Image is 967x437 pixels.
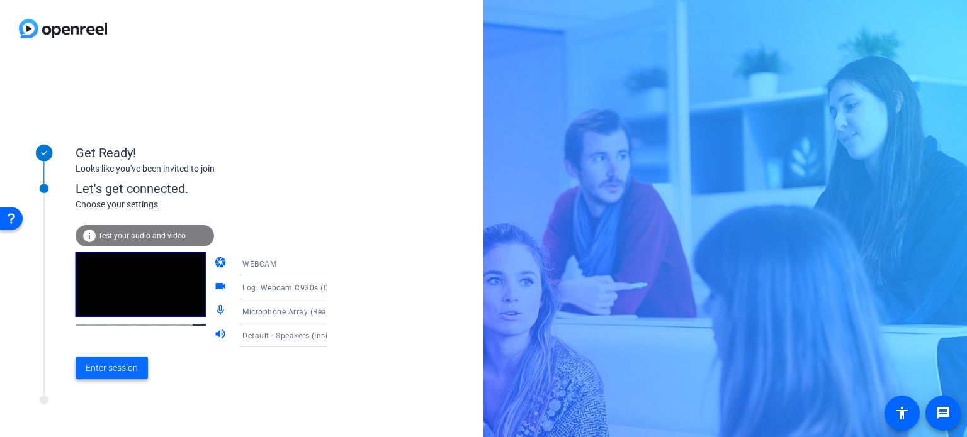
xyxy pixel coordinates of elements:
[242,282,366,292] span: Logi Webcam C930s (046d:091b)
[82,228,97,243] mat-icon: info
[895,406,910,421] mat-icon: accessibility
[98,231,186,240] span: Test your audio and video
[214,280,229,295] mat-icon: videocam
[214,256,229,271] mat-icon: camera
[242,260,276,268] span: WEBCAM
[76,143,327,162] div: Get Ready!
[242,330,435,340] span: Default - Speakers (Insignia USB Audio) (17e9:4320)
[76,179,353,198] div: Let's get connected.
[214,304,229,319] mat-icon: mic_none
[936,406,951,421] mat-icon: message
[214,328,229,343] mat-icon: volume_up
[242,306,377,316] span: Microphone Array (Realtek(R) Audio)
[76,198,353,211] div: Choose your settings
[76,162,327,175] div: Looks like you've been invited to join
[86,362,138,375] span: Enter session
[76,357,148,379] button: Enter session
